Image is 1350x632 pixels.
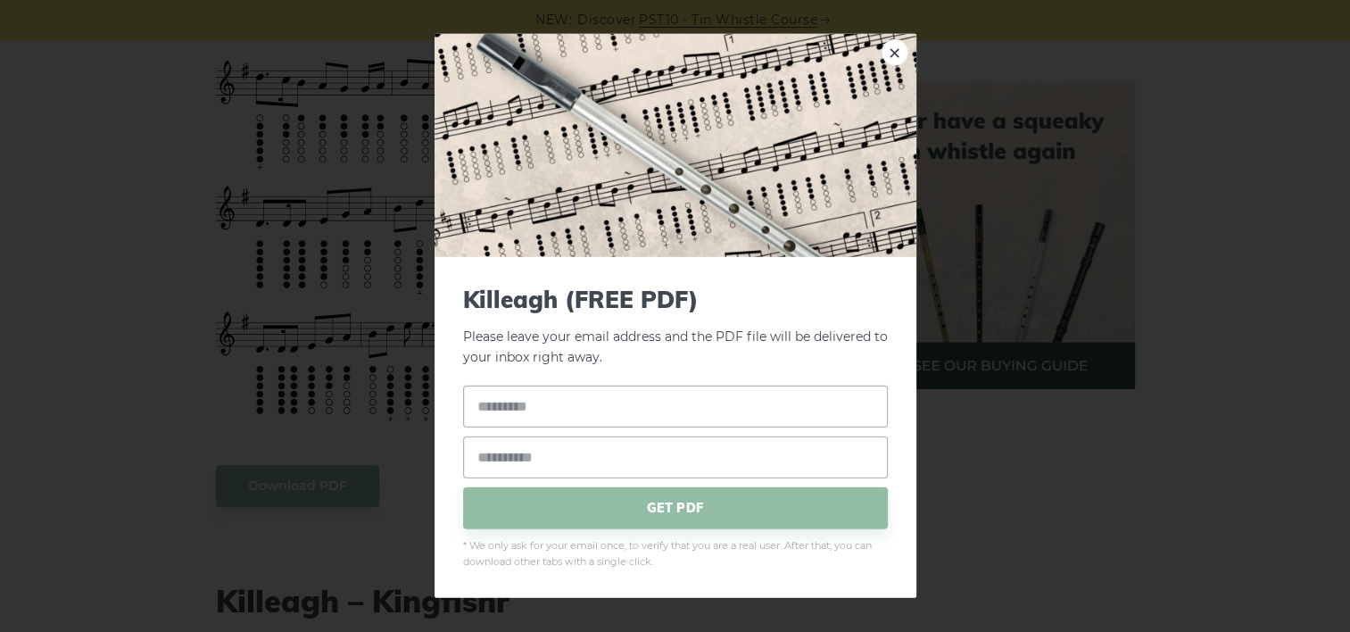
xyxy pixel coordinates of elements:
p: Please leave your email address and the PDF file will be delivered to your inbox right away. [463,286,888,368]
span: * We only ask for your email once, to verify that you are a real user. After that, you can downlo... [463,537,888,570]
a: × [882,39,908,66]
span: Killeagh (FREE PDF) [463,286,888,313]
img: Tin Whistle Tab Preview [435,34,916,257]
span: GET PDF [463,486,888,528]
